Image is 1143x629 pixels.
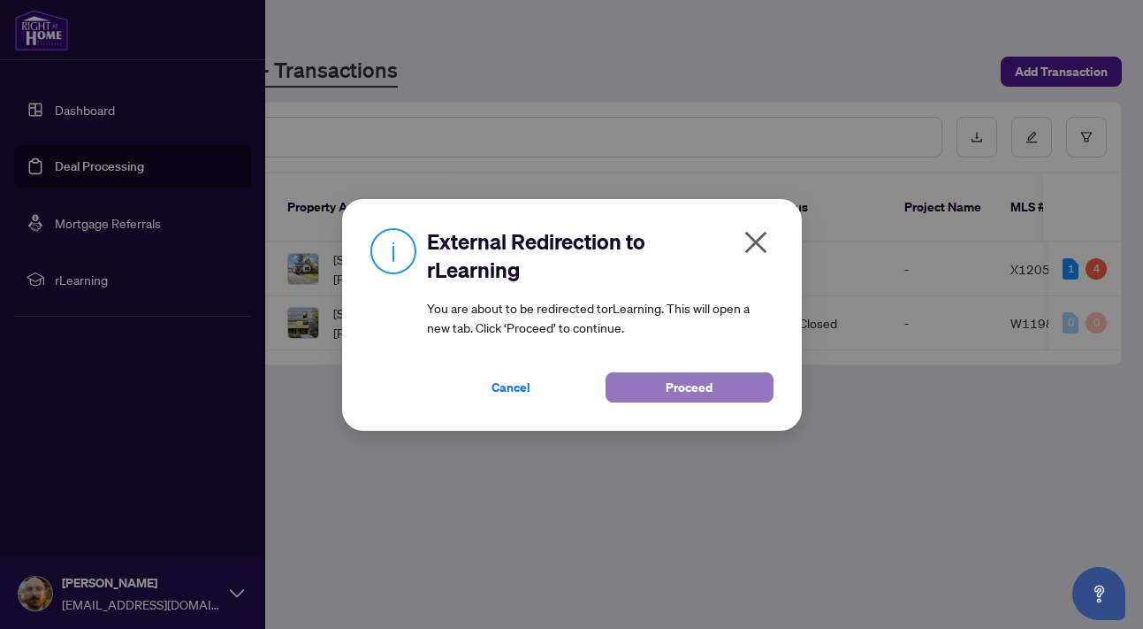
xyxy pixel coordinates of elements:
[606,372,773,403] button: Proceed
[427,372,595,403] button: Cancel
[427,227,773,403] div: You are about to be redirected to rLearning . This will open a new tab. Click ‘Proceed’ to continue.
[666,373,712,402] span: Proceed
[491,373,530,402] span: Cancel
[370,227,416,274] img: Info Icon
[742,228,770,257] span: close
[1072,567,1125,620] button: Open asap
[427,227,773,284] h2: External Redirection to rLearning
